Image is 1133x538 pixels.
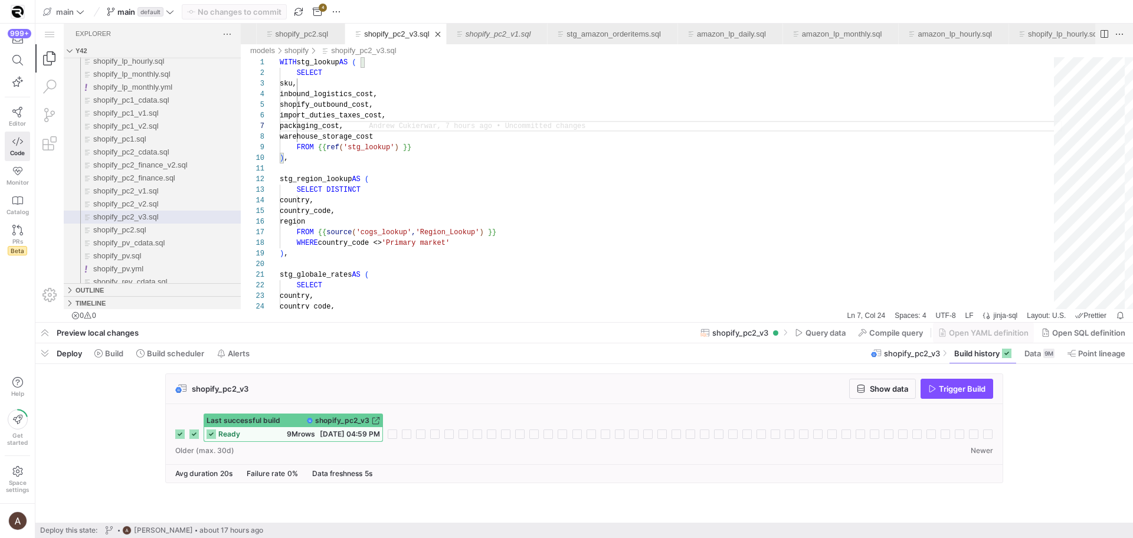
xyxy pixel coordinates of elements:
span: SELECT DISTINCT [261,162,325,170]
div: Files Explorer [28,34,205,260]
a: Views and More Actions... [185,4,198,17]
button: https://lh3.googleusercontent.com/a/AEdFTp4_8LqxRyxVUtC19lo4LS2NU-n5oC7apraV2tR5=s96-c[PERSON_NAM... [102,523,266,538]
div: 5 [216,76,229,87]
span: shopify_pc2_v3 [192,384,248,393]
span: shopify_pc2_v1.sql [58,163,123,172]
span: AS [316,247,325,255]
span: Space settings [6,479,29,493]
span: Last successful build [207,416,280,425]
div: 15 [216,182,229,193]
span: 'stg_lookup' [308,120,359,128]
li: Split Editor Right (⌘\) [⌥] Split Editor Down [1062,4,1075,17]
span: shopify_pv.sql [58,228,106,237]
img: https://storage.googleapis.com/y42-prod-data-exchange/images/9vP1ZiGb3SDtS36M2oSqLE2NxN9MAbKgqIYc... [12,6,24,18]
div: /models/shopify/shopify_pc2_finance_v2.sql [45,135,205,148]
span: about 17 hours ago [199,526,263,534]
span: stg_region_lookup [244,152,316,160]
div: /models/shopify/shopify_pc2_finance.sql [45,148,205,161]
button: Getstarted [5,405,30,451]
h3: Timeline [40,273,70,286]
li: Close (⌘W) [628,5,640,17]
div: 12 [216,150,229,161]
span: ( [316,35,320,43]
a: Notifications [1078,286,1092,298]
img: https://lh3.googleusercontent.com/a/AEdFTp4_8LqxRyxVUtC19lo4LS2NU-n5oC7apraV2tR5=s96-c [122,526,132,535]
span: Newer [971,447,993,455]
div: /models/shopify/shopify_pv.sql [45,226,205,239]
div: /models/shopify/shopify_pc2_v2.sql [45,174,205,187]
button: Compile query [853,323,928,343]
button: Last successful buildshopify_pc2_v3ready9Mrows[DATE] 04:59 PM [204,414,383,442]
span: AS [304,35,312,43]
div: 22 [216,257,229,267]
span: ) [359,120,363,128]
span: AS [316,152,325,160]
span: Data freshness [312,469,362,478]
span: Data [1024,349,1041,358]
a: jinja-sql [957,286,985,298]
span: PRs [12,238,23,245]
div: shopify_pv.sql [28,226,205,239]
span: [DATE] 04:59 PM [320,429,380,438]
span: Preview local changes [57,328,139,337]
a: shopify [249,22,273,31]
a: stg_amazon_orderitems.sql [531,6,626,15]
a: Spacesettings [5,461,30,498]
span: WHERE [261,215,283,224]
li: Close (⌘W) [497,5,509,17]
div: /models/shopify/shopify_pv.yml [45,239,205,252]
a: amazon_lp_daily.sql [662,6,731,15]
div: /models/shopify/shopify_pc2_v3.sql [45,187,205,200]
span: , [376,205,380,213]
span: 5s [365,469,372,478]
span: main [56,7,74,17]
a: https://storage.googleapis.com/y42-prod-data-exchange/images/9vP1ZiGb3SDtS36M2oSqLE2NxN9MAbKgqIYc... [5,2,30,22]
span: ( [316,205,320,213]
div: /models/shopify [249,21,273,34]
span: shopify_lp_monthly.yml [58,59,137,68]
div: 6 [216,87,229,97]
div: 13 [216,161,229,172]
span: SELECT [261,258,287,266]
button: Data9M [1019,343,1060,363]
div: Outline Section [28,260,205,273]
button: Build history [949,343,1017,363]
span: shopify_lp_hourly.sql [58,33,129,42]
ul: Tab actions [731,5,747,17]
a: amazon_lp_monthly.sql [767,6,847,15]
a: check-all Prettier [1037,286,1074,298]
span: ( [329,152,333,160]
span: shopify_pc2_v3 [712,328,768,337]
span: shopify_pc1_v1.sql [58,85,123,94]
a: Monitor [5,161,30,191]
div: 7 [216,97,229,108]
span: ready [218,430,240,438]
span: 9M rows [287,429,315,438]
div: UTF-8 [896,286,925,298]
button: Build scheduler [131,343,209,363]
span: {{ [283,205,291,213]
span: Code [10,149,25,156]
span: inbound_logistics_cost, [244,67,342,75]
span: WITH [244,35,261,43]
span: shopify_pc1_cdata.sql [58,72,134,81]
div: /models/shopify/shopify_lp_hourly.sql [45,31,205,44]
div: Folders Section [28,21,205,34]
span: Deploy this state: [40,526,97,534]
span: 0% [287,469,298,478]
span: stg_globale_rates [244,247,316,255]
span: country_code <> [283,215,346,224]
span: Query data [805,328,846,337]
div: Layout: U.S. [987,286,1035,298]
span: Failure rate [247,469,285,478]
div: shopify_pc2_finance_v2.sql [28,135,205,148]
span: , [248,226,253,234]
button: https://lh3.googleusercontent.com/a/AEdFTp4_8LqxRyxVUtC19lo4LS2NU-n5oC7apraV2tR5=s96-c [5,509,30,533]
a: More Actions... [1078,4,1091,17]
div: /models/shopify/shopify_pc1_v2.sql [45,96,205,109]
ul: Tab actions [394,5,411,17]
span: warehouse_storage_cost [244,109,338,117]
li: Close (⌘W) [207,5,218,17]
div: 23 [216,267,229,278]
span: Show data [870,384,908,393]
